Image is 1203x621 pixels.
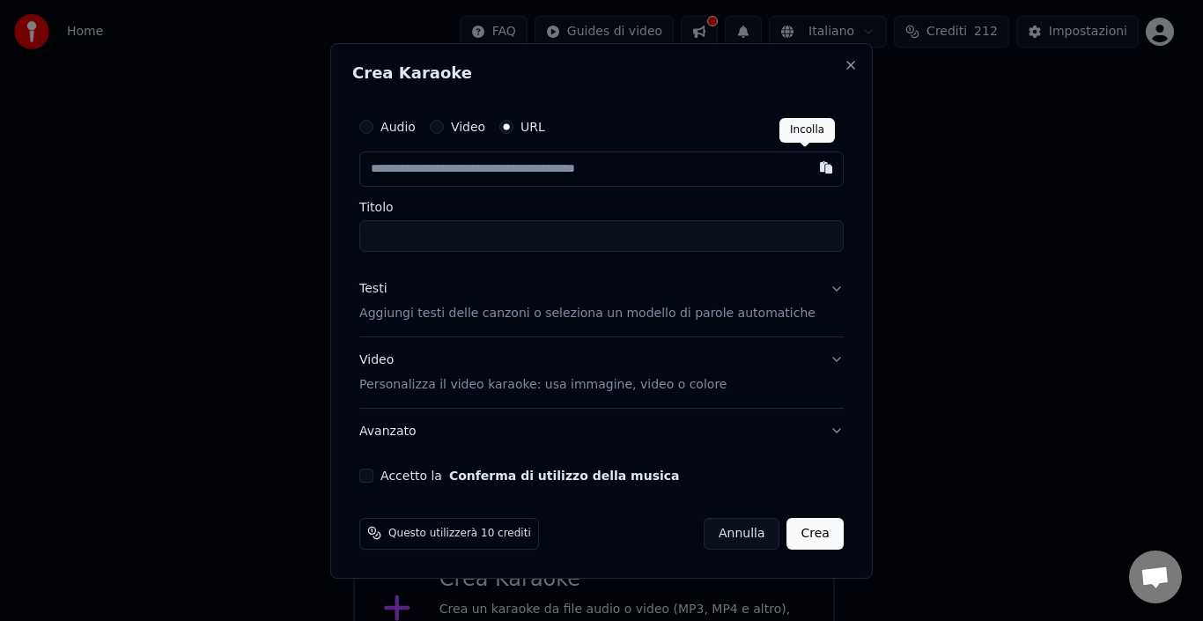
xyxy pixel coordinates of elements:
div: Testi [359,280,387,298]
button: Annulla [704,517,780,549]
p: Personalizza il video karaoke: usa immagine, video o colore [359,375,727,393]
h2: Crea Karaoke [352,65,851,81]
button: VideoPersonalizza il video karaoke: usa immagine, video o colore [359,337,844,408]
div: Incolla [779,118,835,143]
button: Avanzato [359,408,844,454]
button: TestiAggiungi testi delle canzoni o seleziona un modello di parole automatiche [359,266,844,336]
label: Audio [380,121,416,133]
label: Titolo [359,201,844,213]
button: Crea [787,517,844,549]
label: Video [451,121,485,133]
span: Questo utilizzerà 10 crediti [388,526,531,540]
p: Aggiungi testi delle canzoni o seleziona un modello di parole automatiche [359,305,816,322]
div: Video [359,351,727,394]
label: URL [520,121,545,133]
button: Accetto la [449,469,680,481]
label: Accetto la [380,469,679,481]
